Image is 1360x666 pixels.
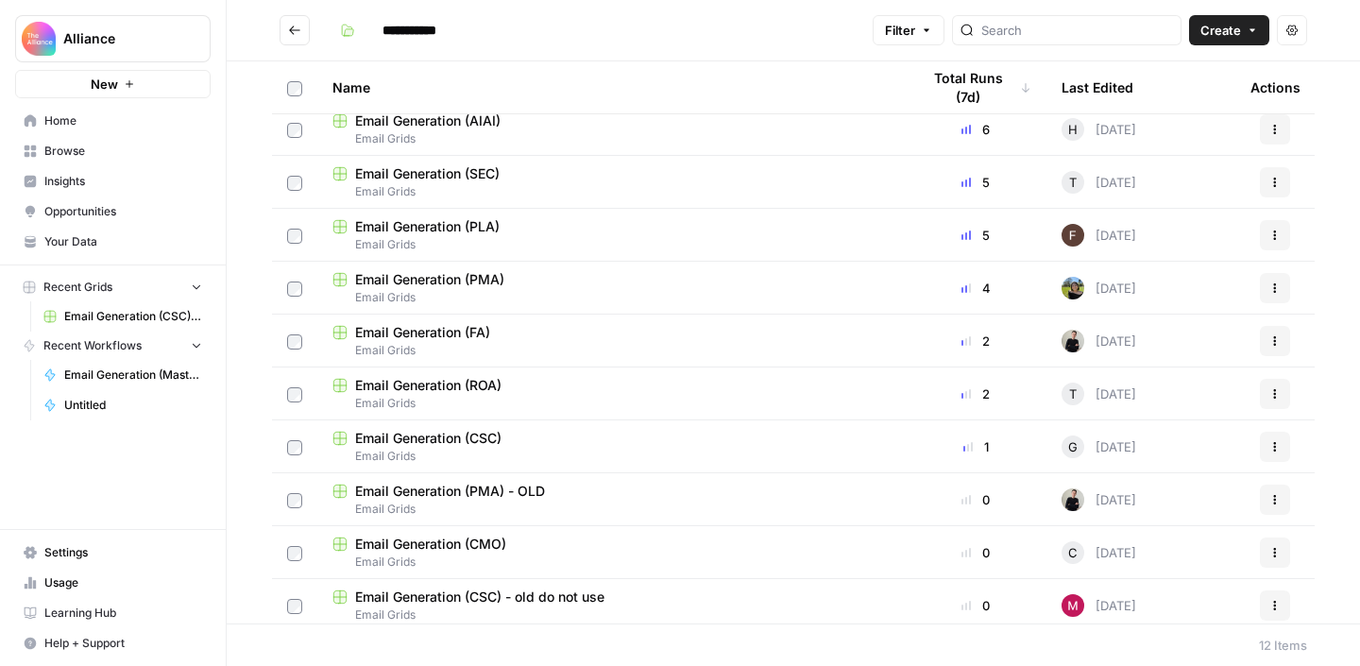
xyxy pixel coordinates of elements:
a: Your Data [15,227,211,257]
div: [DATE] [1062,488,1136,511]
span: Email Generation (CSC) - old do not use [355,588,604,606]
span: Email Generation (CMO) [355,535,506,554]
button: Help + Support [15,628,211,658]
span: Email Grids [332,342,890,359]
span: Email Generation (PMA) - OLD [355,482,545,501]
img: Alliance Logo [22,22,56,56]
span: T [1069,384,1077,403]
span: Your Data [44,233,202,250]
div: 4 [920,279,1031,298]
span: Email Generation (FA) [355,323,490,342]
span: Learning Hub [44,605,202,622]
button: Workspace: Alliance [15,15,211,62]
span: Email Generation (AIAI) [355,111,501,130]
a: Browse [15,136,211,166]
img: zisfsfjavtjatavadd4sac4votan [1062,594,1084,617]
img: wlj6vlcgatc3c90j12jmpqq88vn8 [1062,277,1084,299]
div: [DATE] [1062,541,1136,564]
div: 0 [920,490,1031,509]
div: Name [332,61,890,113]
span: Email Generation (Master) [64,367,202,384]
span: Email Generation (CSC) - old do not use [64,308,202,325]
span: Email Grids [332,183,890,200]
a: Usage [15,568,211,598]
span: Email Grids [332,501,890,518]
a: Email Generation (PMA) - OLDEmail Grids [332,482,890,518]
a: Email Generation (PLA)Email Grids [332,217,890,253]
div: [DATE] [1062,383,1136,405]
span: Filter [885,21,915,40]
a: Email Generation (AIAI)Email Grids [332,111,890,147]
a: Opportunities [15,196,211,227]
span: Email Grids [332,130,890,147]
a: Settings [15,538,211,568]
div: [DATE] [1062,224,1136,247]
span: Opportunities [44,203,202,220]
span: Home [44,112,202,129]
div: 5 [920,173,1031,192]
a: Email Generation (CSC)Email Grids [332,429,890,465]
span: Untitled [64,397,202,414]
div: 1 [920,437,1031,456]
span: Email Generation (PMA) [355,270,504,289]
div: Last Edited [1062,61,1133,113]
span: Email Generation (ROA) [355,376,501,395]
span: Email Generation (CSC) [355,429,501,448]
a: Email Generation (SEC)Email Grids [332,164,890,200]
span: Email Grids [332,236,890,253]
span: New [91,75,118,94]
span: Email Grids [332,606,890,623]
button: Go back [280,15,310,45]
span: Email Generation (SEC) [355,164,500,183]
div: 2 [920,332,1031,350]
a: Email Generation (CSC) - old do not use [35,301,211,332]
div: 12 Items [1259,636,1307,655]
a: Email Generation (Master) [35,360,211,390]
span: H [1068,120,1078,139]
button: Filter [873,15,944,45]
div: Actions [1250,61,1300,113]
div: 0 [920,596,1031,615]
span: Alliance [63,29,178,48]
a: Learning Hub [15,598,211,628]
span: Email Grids [332,448,890,465]
div: [DATE] [1062,277,1136,299]
div: [DATE] [1062,594,1136,617]
input: Search [981,21,1173,40]
span: Email Grids [332,289,890,306]
div: [DATE] [1062,435,1136,458]
img: ehk4tiupxxmovik5q93f2vi35fzq [1062,224,1084,247]
span: T [1069,173,1077,192]
a: Email Generation (CSC) - old do not useEmail Grids [332,588,890,623]
div: [DATE] [1062,171,1136,194]
a: Email Generation (ROA)Email Grids [332,376,890,412]
span: Help + Support [44,635,202,652]
span: Insights [44,173,202,190]
span: Recent Grids [43,279,112,296]
span: Email Grids [332,395,890,412]
span: Create [1200,21,1241,40]
button: Create [1189,15,1269,45]
span: C [1068,543,1078,562]
a: Home [15,106,211,136]
div: [DATE] [1062,118,1136,141]
span: G [1068,437,1078,456]
span: Email Grids [332,554,890,571]
button: Recent Workflows [15,332,211,360]
div: 0 [920,543,1031,562]
span: Usage [44,574,202,591]
button: Recent Grids [15,273,211,301]
div: 6 [920,120,1031,139]
a: Email Generation (FA)Email Grids [332,323,890,359]
div: 2 [920,384,1031,403]
a: Untitled [35,390,211,420]
span: Recent Workflows [43,337,142,354]
span: Email Generation (PLA) [355,217,500,236]
span: Settings [44,544,202,561]
img: rzyuksnmva7rad5cmpd7k6b2ndco [1062,488,1084,511]
a: Email Generation (PMA)Email Grids [332,270,890,306]
img: rzyuksnmva7rad5cmpd7k6b2ndco [1062,330,1084,352]
div: 5 [920,226,1031,245]
button: New [15,70,211,98]
div: Total Runs (7d) [920,61,1031,113]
